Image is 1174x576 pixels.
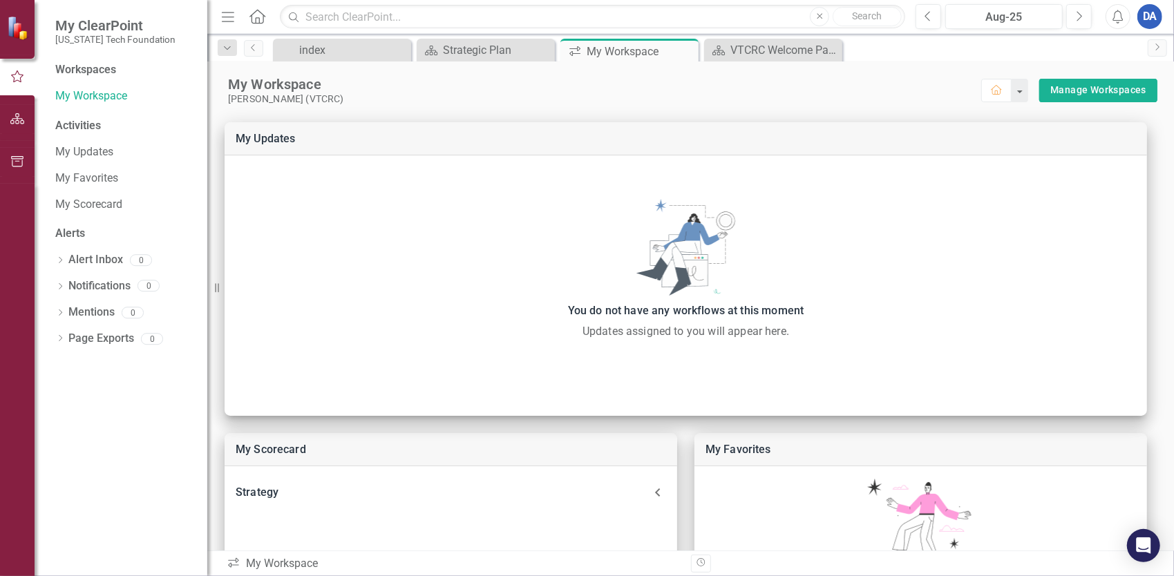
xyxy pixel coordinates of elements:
[7,15,31,39] img: ClearPoint Strategy
[706,443,771,456] a: My Favorites
[138,280,160,292] div: 0
[280,5,905,29] input: Search ClearPoint...
[1127,529,1160,562] div: Open Intercom Messenger
[141,333,163,345] div: 0
[68,278,131,294] a: Notifications
[130,254,152,266] div: 0
[55,34,176,45] small: [US_STATE] Tech Foundation
[55,171,193,186] a: My Favorites
[55,144,193,160] a: My Updates
[443,41,551,59] div: Strategic Plan
[1050,81,1146,99] a: Manage Workspaces
[227,556,681,572] div: My Workspace
[950,9,1058,26] div: Aug-25
[420,41,551,59] a: Strategic Plan
[236,483,650,502] div: Strategy
[708,41,839,59] a: VTCRC Welcome Page
[587,43,695,60] div: My Workspace
[231,301,1140,320] div: You do not have any workflows at this moment
[55,17,176,34] span: My ClearPoint
[231,323,1140,340] div: Updates assigned to you will appear here.
[236,443,306,456] a: My Scorecard
[833,7,902,26] button: Search
[228,75,981,93] div: My Workspace
[55,226,193,242] div: Alerts
[68,305,115,320] a: Mentions
[122,307,144,318] div: 0
[276,41,408,59] a: index
[730,41,839,59] div: VTCRC Welcome Page
[68,252,123,268] a: Alert Inbox
[236,132,296,145] a: My Updates
[1039,79,1157,102] button: Manage Workspaces
[55,88,193,104] a: My Workspace
[55,197,193,213] a: My Scorecard
[299,41,408,59] div: index
[853,10,882,21] span: Search
[1137,4,1162,29] button: DA
[225,477,677,508] div: Strategy
[228,93,981,105] div: [PERSON_NAME] (VTCRC)
[945,4,1063,29] button: Aug-25
[68,331,134,347] a: Page Exports
[55,62,116,78] div: Workspaces
[1039,79,1157,102] div: split button
[55,118,193,134] div: Activities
